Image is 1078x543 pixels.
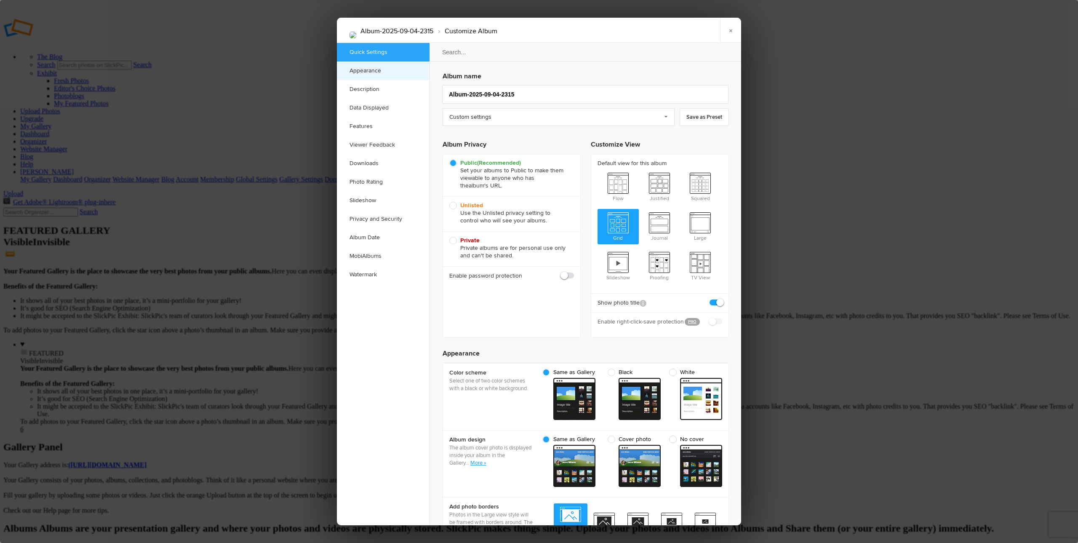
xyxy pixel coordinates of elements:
b: Default view for this album [598,159,722,168]
span: Slideshow [598,249,639,282]
span: album's URL. [469,182,502,189]
a: Privacy and Security [337,210,430,228]
span: Set your albums to Public to make them viewable to anyone who has the [449,159,570,190]
b: Add photo borders [449,503,534,511]
span: cover From gallery - dark [553,445,595,487]
img: 2CA_La_Jolla_Rocks_At_Sunset_00760_B-W_72dpi_-_Copy.jpg [350,32,356,38]
p: Select one of two color schemes with a black or white background. [449,377,534,392]
span: TV View [680,249,721,282]
span: White [669,369,718,376]
h3: Album name [443,68,729,81]
a: Appearance [337,62,430,80]
b: Enable password protection [449,272,522,280]
span: Journal [639,209,680,243]
a: Custom settings [443,108,675,126]
span: Large [680,209,721,243]
span: Justified [639,169,680,203]
span: X-Large [688,509,722,540]
input: Search... [429,43,742,62]
a: Viewer Feedback [337,136,430,154]
li: Customize Album [433,24,497,38]
a: Data Displayed [337,99,430,117]
a: MobiAlbums [337,247,430,265]
a: Downloads [337,154,430,173]
p: Photos in the Large view style will be framed with borders around. The size of the photo on the p... [449,511,534,541]
span: cover From gallery - dark [680,445,722,487]
span: No cover [669,436,718,443]
a: Quick Settings [337,43,430,62]
span: Large [655,509,688,540]
h3: Album Privacy [443,133,581,154]
span: Small [587,509,621,540]
span: Proofing [639,249,680,282]
span: Cover photo [608,436,656,443]
span: Same as Gallery [542,436,595,443]
b: Album design [449,436,534,444]
a: Photo Rating [337,173,430,191]
b: Show photo title [598,299,646,307]
span: No Borders (Full frame) [554,503,587,542]
a: Features [337,117,430,136]
span: Medium [621,509,655,540]
span: Same as Gallery [542,369,595,376]
a: Watermark [337,265,430,284]
h3: Customize View [591,133,729,154]
a: More » [470,460,486,466]
span: Private albums are for personal use only and can't be shared. [449,237,570,259]
b: Public [460,159,521,166]
span: Flow [598,169,639,203]
li: Album-2025-09-04-2315 [360,24,433,38]
a: PRO [685,318,700,326]
b: Unlisted [460,202,483,209]
a: × [720,18,741,43]
a: Slideshow [337,191,430,210]
a: Save as Preset [680,108,729,126]
p: The album cover photo is displayed inside your album in the Gallery. [449,444,534,467]
b: Enable right-click-save protection [598,318,678,326]
h3: Appearance [443,342,729,358]
b: Private [460,237,480,244]
b: Color scheme [449,369,534,377]
span: Grid [598,209,639,243]
span: Black [608,369,656,376]
a: Album Date [337,228,430,247]
a: Description [337,80,430,99]
span: Use the Unlisted privacy setting to control who will see your albums. [449,202,570,225]
span: Squared [680,169,721,203]
span: .. [467,460,470,466]
span: cover From gallery - dark [619,445,661,487]
i: (Recommended) [477,159,521,166]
